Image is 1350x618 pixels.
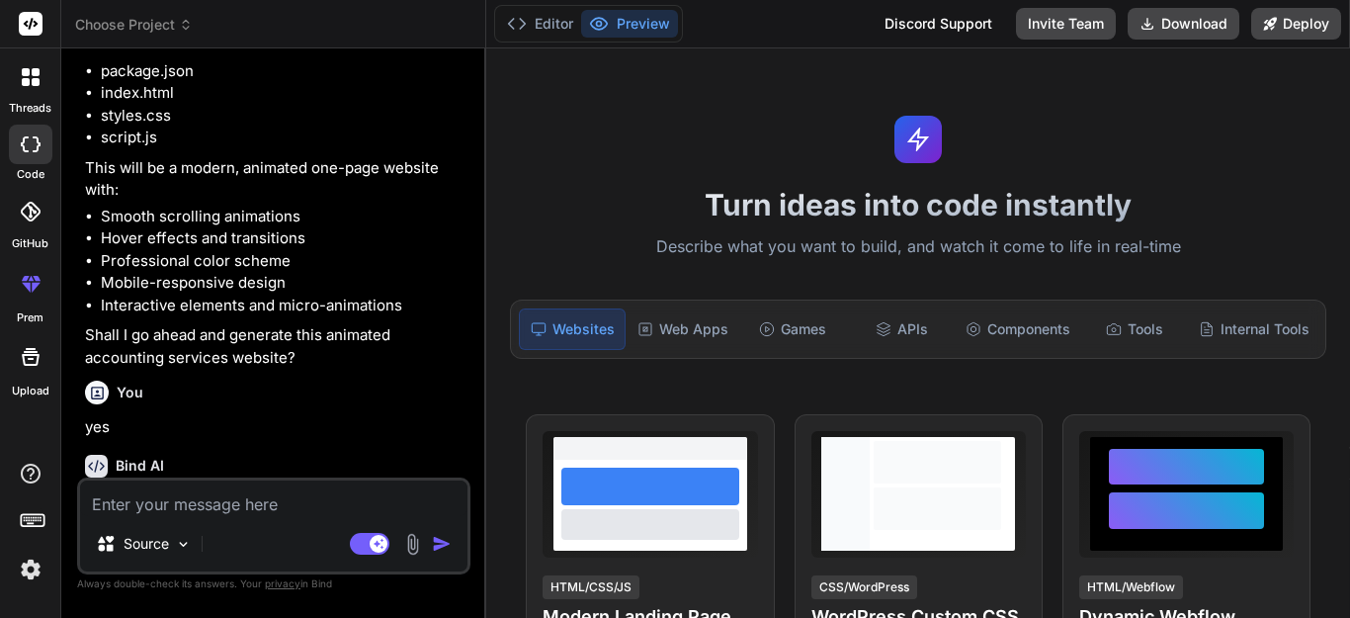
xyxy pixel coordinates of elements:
p: yes [85,416,466,439]
li: Smooth scrolling animations [101,206,466,228]
li: package.json [101,60,466,83]
p: Always double-check its answers. Your in Bind [77,574,470,593]
div: HTML/Webflow [1079,575,1183,599]
img: Pick Models [175,536,192,553]
li: index.html [101,82,466,105]
span: Choose Project [75,15,193,35]
label: code [17,166,44,183]
label: threads [9,100,51,117]
div: Components [958,309,1078,350]
li: styles.css [101,105,466,128]
label: prem [17,309,43,326]
label: Upload [12,383,49,399]
button: Editor [499,10,581,38]
label: GitHub [12,235,48,252]
div: HTML/CSS/JS [543,575,639,599]
li: Interactive elements and micro-animations [101,295,466,317]
p: Describe what you want to build, and watch it come to life in real-time [498,234,1338,260]
div: APIs [849,309,954,350]
li: Mobile-responsive design [101,272,466,295]
div: Tools [1082,309,1187,350]
div: Internal Tools [1191,309,1317,350]
button: Invite Team [1016,8,1116,40]
button: Preview [581,10,678,38]
li: Hover effects and transitions [101,227,466,250]
li: Professional color scheme [101,250,466,273]
p: Shall I go ahead and generate this animated accounting services website? [85,324,466,369]
p: Source [124,534,169,554]
h6: Bind AI [116,456,164,476]
div: Games [740,309,845,350]
div: Discord Support [873,8,1004,40]
div: CSS/WordPress [811,575,917,599]
p: This will be a modern, animated one-page website with: [85,157,466,202]
h1: Turn ideas into code instantly [498,187,1338,222]
img: settings [14,553,47,586]
h6: You [117,383,143,402]
img: attachment [401,533,424,556]
span: privacy [265,577,300,589]
button: Download [1128,8,1239,40]
div: Web Apps [630,309,736,350]
li: script.js [101,127,466,149]
div: Websites [519,309,626,350]
button: Deploy [1251,8,1341,40]
img: icon [432,534,452,554]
